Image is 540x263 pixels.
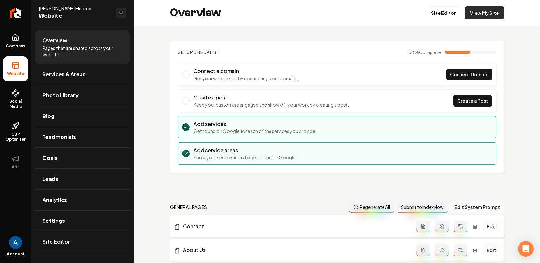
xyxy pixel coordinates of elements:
[43,70,86,78] span: Services & Areas
[174,222,416,230] a: Contact
[35,190,130,210] a: Analytics
[3,29,28,54] a: Company
[408,49,441,55] span: 50 %
[194,128,317,134] p: Get found on Google for each of the services you provide.
[39,12,111,21] span: Website
[349,201,394,213] button: Regenerate All
[419,49,441,55] span: Complete
[5,71,27,76] span: Website
[3,117,28,147] a: GBP Optimizer
[483,244,500,256] a: Edit
[518,241,534,257] div: Open Intercom Messenger
[43,91,79,99] span: Photo Library
[35,85,130,106] a: Photo Library
[3,84,28,114] a: Social Media
[194,67,298,75] h3: Connect a domain
[457,98,488,104] span: Create a Post
[194,94,349,101] h3: Create a post
[43,154,58,162] span: Goals
[43,175,58,183] span: Leads
[9,164,22,170] span: Ads
[9,236,22,249] button: Open user button
[450,201,504,213] button: Edit System Prompt
[178,49,193,55] span: Setup
[483,221,500,232] a: Edit
[194,120,317,128] h3: Add services
[35,127,130,147] a: Testimonials
[43,45,122,58] span: Pages that are shared across your website.
[35,106,130,127] a: Blog
[43,196,67,204] span: Analytics
[43,217,65,225] span: Settings
[170,6,221,19] h2: Overview
[7,251,24,257] span: Account
[43,133,76,141] span: Testimonials
[194,101,349,108] p: Keep your customers engaged and show off your work by creating a post.
[3,150,28,175] button: Ads
[39,5,111,12] span: [PERSON_NAME] Electric
[426,6,461,19] a: Site Editor
[174,246,416,254] a: About Us
[178,49,220,55] h2: Checklist
[9,236,22,249] img: Andrew Magana
[3,132,28,142] span: GBP Optimizer
[35,211,130,231] a: Settings
[450,71,488,78] span: Connect Domain
[465,6,504,19] a: View My Site
[10,8,22,18] img: Rebolt Logo
[194,75,298,81] p: Get your website live by connecting your domain.
[194,146,297,154] h3: Add service areas
[35,169,130,189] a: Leads
[397,201,448,213] button: Submit to IndexNow
[446,69,492,80] a: Connect Domain
[35,231,130,252] a: Site Editor
[3,99,28,109] span: Social Media
[194,154,297,161] p: Show your service areas to get found on Google.
[170,204,207,210] h2: general pages
[416,244,430,256] button: Add admin page prompt
[453,95,492,107] a: Create a Post
[43,238,70,246] span: Site Editor
[35,148,130,168] a: Goals
[43,36,67,44] span: Overview
[35,64,130,85] a: Services & Areas
[3,43,28,49] span: Company
[43,112,54,120] span: Blog
[416,221,430,232] button: Add admin page prompt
